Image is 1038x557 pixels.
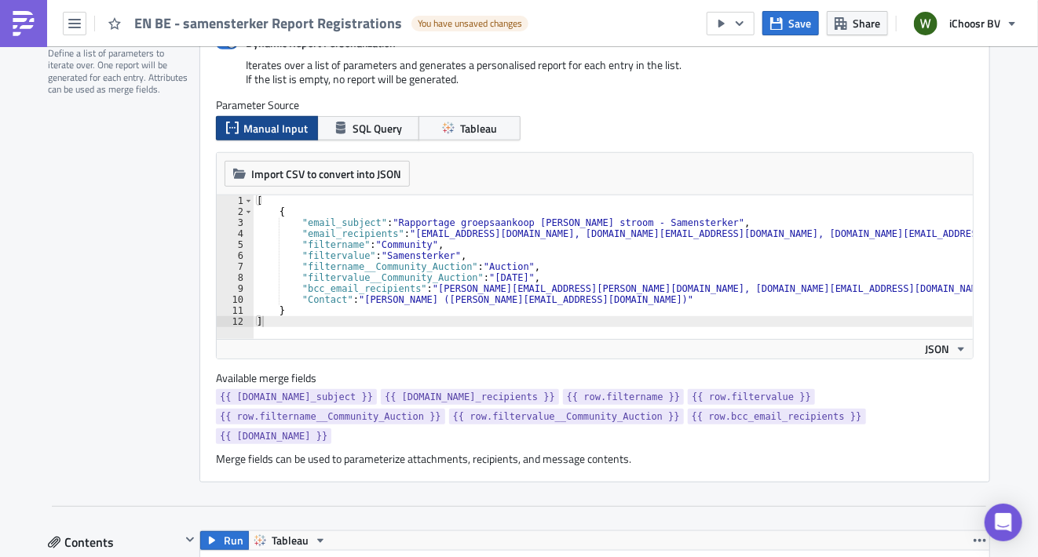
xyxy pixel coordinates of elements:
[216,371,334,385] label: Available merge fields
[224,531,243,550] span: Run
[460,120,497,137] span: Tableau
[181,530,199,549] button: Hide content
[216,452,974,466] div: Merge fields can be used to parameterize attachments, recipients, and message contents.
[381,389,559,405] a: {{ [DOMAIN_NAME]_recipients }}
[217,305,254,316] div: 11
[925,340,949,357] span: JSON
[220,428,327,444] span: {{ [DOMAIN_NAME] }}
[217,272,254,283] div: 8
[692,409,862,424] span: {{ row.bcc_email_recipients }}
[919,340,973,359] button: JSON
[251,166,401,182] span: Import CSV to convert into JSON
[688,389,815,405] a: {{ row.filtervalue }}
[6,118,750,130] p: {{[DOMAIN_NAME] }}
[200,531,249,550] button: Run
[563,389,685,405] a: {{ row.filtername }}
[6,6,750,211] body: Rich Text Area. Press ALT-0 for help.
[216,98,974,112] label: Parameter Source
[418,17,522,30] span: You have unsaved changes
[216,116,318,140] button: Manual Input
[217,195,254,206] div: 1
[985,504,1022,541] div: Open Intercom Messenger
[217,294,254,305] div: 10
[272,531,309,550] span: Tableau
[217,250,254,261] div: 6
[216,428,331,444] a: {{ [DOMAIN_NAME] }}
[827,11,888,35] button: Share
[220,389,373,405] span: {{ [DOMAIN_NAME]_subject }}
[225,161,410,187] button: Import CSV to convert into JSON
[905,6,1026,41] button: iChoosr BV
[134,14,404,32] span: EN BE - samensterker Report Registrations
[216,58,974,98] div: Iterates over a list of parameters and generates a personalised report for each entry in the list...
[217,316,254,327] div: 12
[6,6,750,69] div: Beste In bijlage [PERSON_NAME] een overzicht met de actuele status van de groepsaankoop [PERSON_N...
[453,409,680,424] span: {{ row.filtervalue__Community_Auction }}
[11,11,36,36] img: PushMetrics
[216,389,377,405] a: {{ [DOMAIN_NAME]_subject }}
[385,389,555,405] span: {{ [DOMAIN_NAME]_recipients }}
[912,10,939,37] img: Avatar
[217,239,254,250] div: 5
[217,261,254,272] div: 7
[353,120,402,137] span: SQL Query
[788,15,811,31] span: Save
[6,94,750,107] div: Groeten
[48,530,181,554] div: Contents
[248,531,332,550] button: Tableau
[217,217,254,228] div: 3
[692,389,811,405] span: {{ row.filtervalue }}
[949,15,1000,31] span: iChoosr BV
[567,389,681,405] span: {{ row.filtername }}
[762,11,819,35] button: Save
[244,120,309,137] span: Manual Input
[48,47,189,96] div: Define a list of parameters to iterate over. One report will be generated for each entry. Attribu...
[418,116,521,140] button: Tableau
[220,409,441,424] span: {{ row.filtername__Community_Auction }}
[217,206,254,217] div: 2
[217,283,254,294] div: 9
[449,409,684,424] a: {{ row.filtervalue__Community_Auction }}
[853,15,880,31] span: Share
[317,116,419,140] button: SQL Query
[217,228,254,239] div: 4
[216,409,445,424] a: {{ row.filtername__Community_Auction }}
[688,409,866,424] a: {{ row.bcc_email_recipients }}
